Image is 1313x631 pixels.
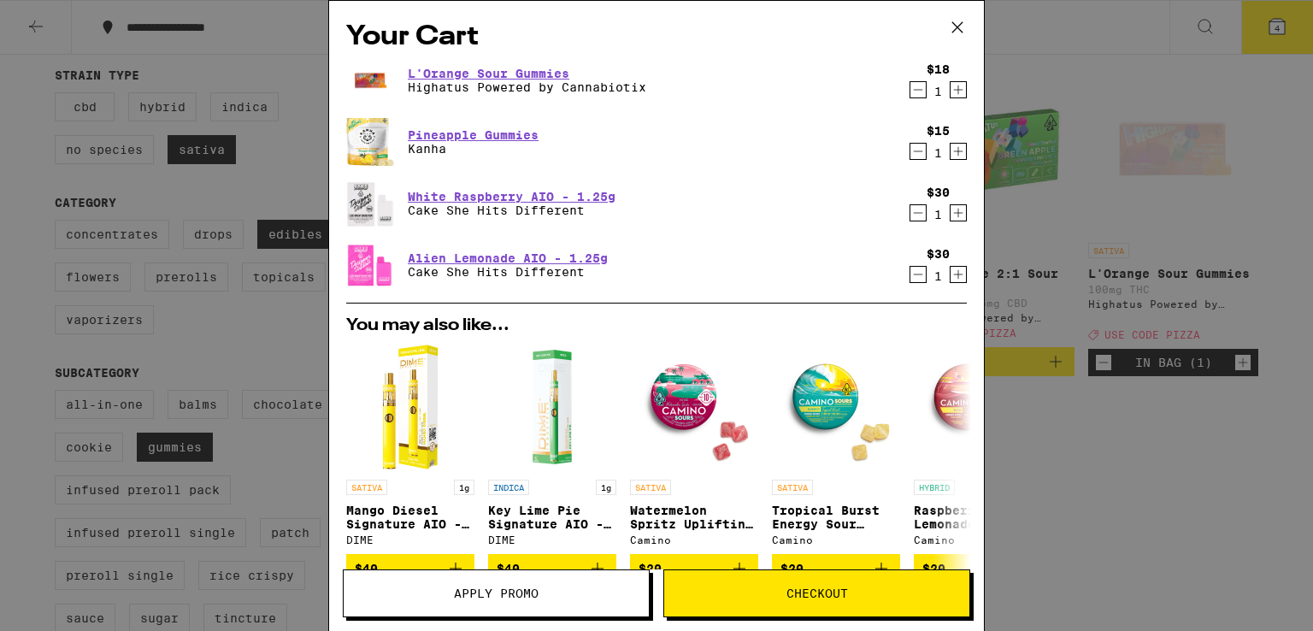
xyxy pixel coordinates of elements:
div: Camino [772,534,900,545]
p: 1g [596,480,616,495]
a: L'Orange Sour Gummies [408,67,646,80]
button: Add to bag [488,554,616,583]
button: Increment [950,204,967,221]
div: $15 [927,124,950,138]
span: $20 [922,562,945,575]
button: Increment [950,143,967,160]
span: Apply Promo [454,587,539,599]
img: Kanha - Pineapple Gummies [346,116,394,168]
img: DIME - Mango Diesel Signature AIO - 1g [374,343,446,471]
button: Add to bag [772,554,900,583]
p: Highatus Powered by Cannabiotix [408,80,646,94]
img: Highatus Powered by Cannabiotix - L'Orange Sour Gummies [346,56,394,104]
div: $18 [927,62,950,76]
div: DIME [488,534,616,545]
button: Add to bag [914,554,1042,583]
a: Open page for Key Lime Pie Signature AIO - 1g from DIME [488,343,616,554]
button: Increment [950,266,967,283]
img: Camino - Raspberry Lemonade Bliss Sour Gummies [914,343,1042,471]
p: HYBRID [914,480,955,495]
p: Kanha [408,142,539,156]
span: $40 [497,562,520,575]
a: Pineapple Gummies [408,128,539,142]
button: Increment [950,81,967,98]
h2: Your Cart [346,18,967,56]
h2: You may also like... [346,317,967,334]
a: Open page for Mango Diesel Signature AIO - 1g from DIME [346,343,474,554]
a: Open page for Tropical Burst Energy Sour Gummies from Camino [772,343,900,554]
a: White Raspberry AIO - 1.25g [408,190,615,203]
span: $20 [639,562,662,575]
div: Camino [914,534,1042,545]
p: SATIVA [346,480,387,495]
div: 1 [927,208,950,221]
p: SATIVA [630,480,671,495]
p: Cake She Hits Different [408,203,615,217]
p: Tropical Burst Energy Sour Gummies [772,504,900,531]
button: Add to bag [630,554,758,583]
button: Checkout [663,569,970,617]
button: Decrement [910,204,927,221]
img: Cake She Hits Different - White Raspberry AIO - 1.25g [346,180,394,227]
div: 1 [927,146,950,160]
button: Decrement [910,143,927,160]
p: Watermelon Spritz Uplifting Sour Gummies [630,504,758,531]
button: Apply Promo [343,569,650,617]
button: Decrement [910,266,927,283]
button: Add to bag [346,554,474,583]
a: Open page for Raspberry Lemonade Bliss Sour Gummies from Camino [914,343,1042,554]
button: Decrement [910,81,927,98]
img: Camino - Tropical Burst Energy Sour Gummies [772,343,900,471]
div: $30 [927,186,950,199]
a: Open page for Watermelon Spritz Uplifting Sour Gummies from Camino [630,343,758,554]
span: Checkout [786,587,848,599]
img: Camino - Watermelon Spritz Uplifting Sour Gummies [630,343,758,471]
div: Camino [630,534,758,545]
div: DIME [346,534,474,545]
p: Cake She Hits Different [408,265,608,279]
span: $20 [780,562,804,575]
div: 1 [927,85,950,98]
p: Raspberry Lemonade Bliss Sour Gummies [914,504,1042,531]
img: Cake She Hits Different - Alien Lemonade AIO - 1.25g [346,241,394,289]
p: INDICA [488,480,529,495]
div: 1 [927,269,950,283]
div: $30 [927,247,950,261]
img: DIME - Key Lime Pie Signature AIO - 1g [488,343,616,471]
p: 1g [454,480,474,495]
p: Key Lime Pie Signature AIO - 1g [488,504,616,531]
p: SATIVA [772,480,813,495]
span: $40 [355,562,378,575]
p: Mango Diesel Signature AIO - 1g [346,504,474,531]
a: Alien Lemonade AIO - 1.25g [408,251,608,265]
